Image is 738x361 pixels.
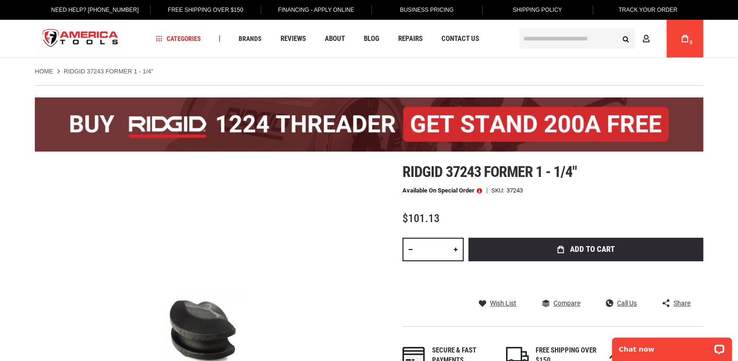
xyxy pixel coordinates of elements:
[234,32,266,45] a: Brands
[606,331,738,361] iframe: LiveChat chat widget
[64,68,153,75] strong: RIDGID 37243 FORMER 1 - 1/4"
[674,300,690,306] span: Share
[394,32,427,45] a: Repairs
[570,245,615,253] span: Add to Cart
[35,21,126,56] a: store logo
[281,35,306,42] span: Reviews
[276,32,310,45] a: Reviews
[553,300,580,306] span: Compare
[35,67,53,76] a: Home
[513,7,562,13] span: Shipping Policy
[606,299,637,307] a: Call Us
[676,20,694,57] a: 0
[35,21,126,56] img: America Tools
[466,264,705,291] iframe: Secure express checkout frame
[617,30,634,48] button: Search
[617,300,637,306] span: Call Us
[542,299,580,307] a: Compare
[364,35,379,42] span: Blog
[321,32,349,45] a: About
[152,32,205,45] a: Categories
[690,40,692,45] span: 0
[402,163,577,181] span: Ridgid 37243 former 1 - 1/4"
[506,187,523,193] div: 37243
[479,299,516,307] a: Wish List
[239,35,262,42] span: Brands
[441,35,479,42] span: Contact Us
[491,187,506,193] strong: SKU
[156,35,201,42] span: Categories
[437,32,483,45] a: Contact Us
[468,238,703,261] button: Add to Cart
[402,187,482,194] p: Available on Special Order
[402,212,440,225] span: $101.13
[325,35,345,42] span: About
[35,97,703,152] img: BOGO: Buy the RIDGID® 1224 Threader (26092), get the 92467 200A Stand FREE!
[490,300,516,306] span: Wish List
[398,35,423,42] span: Repairs
[360,32,384,45] a: Blog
